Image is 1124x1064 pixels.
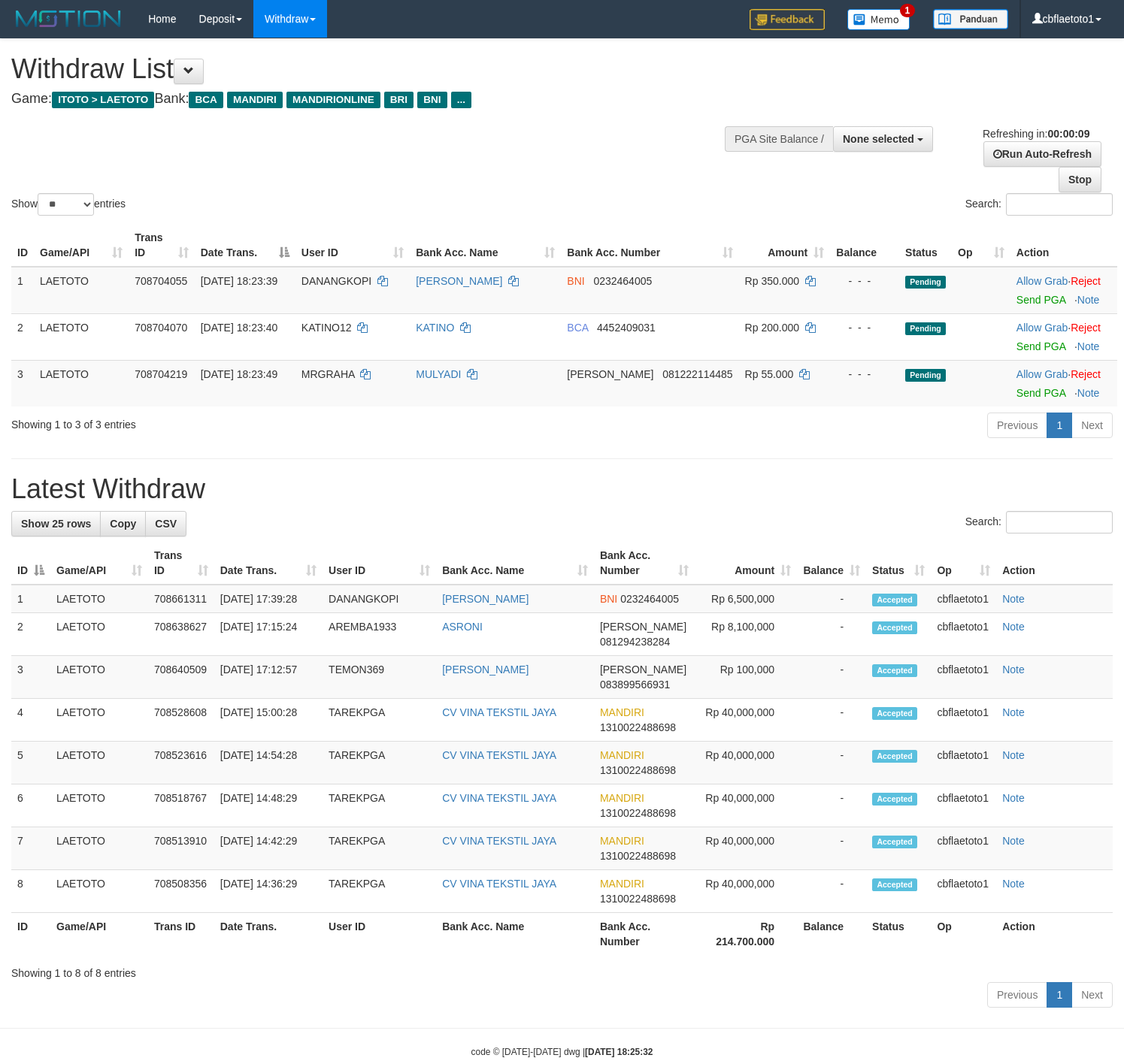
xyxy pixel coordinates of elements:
[745,368,794,380] span: Rp 55.000
[1071,322,1101,334] a: Reject
[148,585,214,613] td: 708661311
[11,827,50,870] td: 7
[593,275,652,287] span: Copy 0232464005 to clipboard
[451,92,471,108] span: ...
[11,411,457,432] div: Showing 1 to 3 of 3 entries
[436,913,594,956] th: Bank Acc. Name
[323,784,436,827] td: TAREKPGA
[600,850,676,862] span: Copy 1310022488698 to clipboard
[931,827,996,870] td: cbflaetoto1
[600,663,686,676] span: [PERSON_NAME]
[442,621,483,633] a: ASRONI
[11,92,735,107] h4: Game: Bank:
[1047,128,1089,140] strong: 00:00:09
[830,224,899,267] th: Balance
[600,893,676,905] span: Copy 1310022488698 to clipboard
[1016,322,1071,334] span: ·
[21,518,91,530] span: Show 25 rows
[11,313,34,360] td: 2
[797,827,866,870] td: -
[1002,706,1025,718] a: Note
[1002,663,1025,676] a: Note
[797,699,866,742] td: -
[797,542,866,585] th: Balance: activate to sort column ascending
[442,878,556,890] a: CV VINA TEKSTIL JAYA
[872,878,917,891] span: Accepted
[695,699,797,742] td: Rp 40,000,000
[11,960,1113,981] div: Showing 1 to 8 of 8 entries
[11,193,126,216] label: Show entries
[567,275,584,287] span: BNI
[695,585,797,613] td: Rp 6,500,000
[201,275,277,287] span: [DATE] 18:23:39
[797,656,866,699] td: -
[295,224,410,267] th: User ID: activate to sort column ascending
[301,322,352,334] span: KATINO12
[1016,275,1071,287] span: ·
[214,870,323,913] td: [DATE] 14:36:29
[301,368,355,380] span: MRGRAHA
[201,322,277,334] span: [DATE] 18:23:40
[201,368,277,380] span: [DATE] 18:23:49
[695,542,797,585] th: Amount: activate to sort column ascending
[847,9,910,30] img: Button%20Memo.svg
[1077,340,1100,352] a: Note
[965,193,1113,216] label: Search:
[323,742,436,784] td: TAREKPGA
[442,706,556,718] a: CV VINA TEKSTIL JAYA
[905,276,946,289] span: Pending
[1047,413,1072,438] a: 1
[695,656,797,699] td: Rp 100,000
[836,320,893,335] div: - - -
[600,621,686,633] span: [PERSON_NAME]
[866,913,931,956] th: Status
[905,322,946,335] span: Pending
[189,92,223,108] span: BCA
[725,126,833,152] div: PGA Site Balance /
[1016,322,1068,334] a: Allow Grab
[567,368,653,380] span: [PERSON_NAME]
[471,1047,653,1057] small: code © [DATE]-[DATE] dwg |
[1006,193,1113,216] input: Search:
[148,827,214,870] td: 708513910
[11,360,34,407] td: 3
[11,224,34,267] th: ID
[872,793,917,806] span: Accepted
[34,224,129,267] th: Game/API: activate to sort column ascending
[931,585,996,613] td: cbflaetoto1
[436,542,594,585] th: Bank Acc. Name: activate to sort column ascending
[983,128,1089,140] span: Refreshing in:
[600,835,644,847] span: MANDIRI
[872,707,917,720] span: Accepted
[1016,294,1065,306] a: Send PGA
[1071,982,1113,1008] a: Next
[797,784,866,827] td: -
[996,542,1113,585] th: Action
[148,742,214,784] td: 708523616
[1002,593,1025,605] a: Note
[600,764,676,776] span: Copy 1310022488698 to clipboard
[983,141,1101,167] a: Run Auto-Refresh
[1010,267,1117,314] td: ·
[600,679,670,691] span: Copy 083899566931 to clipboard
[11,542,50,585] th: ID: activate to sort column descending
[662,368,732,380] span: Copy 081222114485 to clipboard
[1002,621,1025,633] a: Note
[11,742,50,784] td: 5
[148,913,214,956] th: Trans ID
[442,835,556,847] a: CV VINA TEKSTIL JAYA
[11,613,50,656] td: 2
[1071,275,1101,287] a: Reject
[34,267,129,314] td: LAETOTO
[745,322,799,334] span: Rp 200.000
[214,613,323,656] td: [DATE] 17:15:24
[600,807,676,819] span: Copy 1310022488698 to clipboard
[50,585,148,613] td: LAETOTO
[135,322,187,334] span: 708704070
[933,9,1008,29] img: panduan.png
[34,360,129,407] td: LAETOTO
[600,792,644,804] span: MANDIRI
[931,742,996,784] td: cbflaetoto1
[148,699,214,742] td: 708528608
[987,982,1047,1008] a: Previous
